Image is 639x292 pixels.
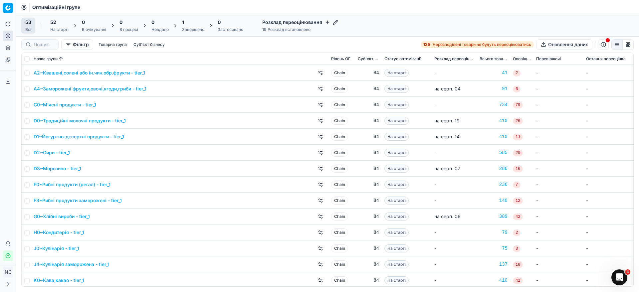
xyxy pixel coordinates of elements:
[3,267,13,277] span: NC
[384,165,409,173] span: На старті
[25,27,31,32] div: Всі
[358,70,379,76] div: 84
[384,213,409,220] span: На старті
[119,19,122,26] span: 0
[358,133,379,140] div: 84
[583,209,633,224] td: -
[331,276,348,284] span: Chain
[480,149,508,156] div: 585
[34,197,122,204] a: F3~Рибні продукти заморожені - tier_1
[480,261,508,268] a: 137
[536,39,592,50] button: Оновлення даних
[513,166,523,172] span: 16
[533,129,583,145] td: -
[331,165,348,173] span: Chain
[384,101,409,109] span: На старті
[513,56,531,62] span: Оповіщення
[583,113,633,129] td: -
[480,133,508,140] div: 410
[533,256,583,272] td: -
[434,134,460,139] span: на серп. 14
[32,4,81,11] span: Оптимізаційні групи
[480,277,508,284] a: 410
[34,165,81,172] a: D3~Морозиво - tier_1
[513,245,521,252] span: 3
[513,86,521,92] span: 6
[182,27,204,32] div: Завершено
[358,149,379,156] div: 84
[34,70,145,76] a: A2~Квашені,солені або ін.чин.обр.фрукти - tier_1
[331,197,348,205] span: Chain
[331,260,348,268] span: Chain
[480,165,508,172] a: 286
[358,165,379,172] div: 84
[331,56,350,62] span: Рівень OГ
[625,269,630,275] span: 4
[218,27,243,32] div: Застосовано
[421,41,534,48] a: 125Нерозподілені товари не будуть переоцінюватись
[480,85,508,92] div: 91
[384,244,409,252] span: На старті
[358,85,379,92] div: 84
[533,65,583,81] td: -
[432,272,477,288] td: -
[34,41,54,48] input: Пошук
[583,224,633,240] td: -
[358,261,379,268] div: 84
[480,213,508,220] a: 389
[358,101,379,108] div: 84
[384,197,409,205] span: На старті
[480,181,508,188] a: 236
[262,19,338,26] h4: Розклад переоцінювання
[480,197,508,204] div: 140
[34,149,70,156] a: D2~Сири - tier_1
[331,149,348,157] span: Chain
[611,269,627,285] iframe: Intercom live chat
[331,228,348,236] span: Chain
[423,42,430,47] strong: 125
[513,134,523,140] span: 11
[513,261,523,268] span: 18
[358,245,379,252] div: 84
[331,213,348,220] span: Chain
[480,101,508,108] div: 734
[432,224,477,240] td: -
[434,56,474,62] span: Розклад переоцінювання
[583,256,633,272] td: -
[262,27,338,32] div: 19 Розклад встановлено
[384,69,409,77] span: На старті
[384,260,409,268] span: На старті
[432,240,477,256] td: -
[119,27,138,32] div: В процесі
[513,182,521,188] span: 7
[384,56,421,62] span: Статус оптимізації
[34,85,146,92] a: A4~Заморожені фрукти,овочі,ягоди,гриби - tier_1
[432,256,477,272] td: -
[513,150,523,156] span: 20
[82,19,85,26] span: 0
[533,272,583,288] td: -
[331,85,348,93] span: Chain
[583,240,633,256] td: -
[96,41,129,49] button: Товарна група
[358,197,379,204] div: 84
[82,27,106,32] div: В очікуванні
[533,145,583,161] td: -
[151,27,169,32] div: Невдало
[331,101,348,109] span: Chain
[533,240,583,256] td: -
[533,224,583,240] td: -
[384,117,409,125] span: На старті
[358,213,379,220] div: 84
[358,181,379,188] div: 84
[151,19,154,26] span: 0
[34,261,109,268] a: J4~Кулінарія заморожена - tier_1
[583,272,633,288] td: -
[533,177,583,193] td: -
[182,19,184,26] span: 1
[432,177,477,193] td: -
[480,229,508,236] a: 79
